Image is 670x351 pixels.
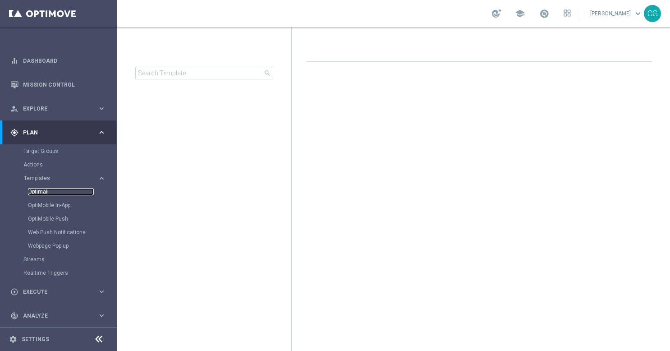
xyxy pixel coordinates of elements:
[10,73,106,97] div: Mission Control
[264,69,271,77] span: search
[28,229,94,236] a: Web Push Notifications
[10,105,18,113] i: person_search
[23,144,116,158] div: Target Groups
[23,49,106,73] a: Dashboard
[23,73,106,97] a: Mission Control
[23,161,94,168] a: Actions
[23,171,116,253] div: Templates
[10,129,106,136] button: gps_fixed Plan keyboard_arrow_right
[10,129,97,137] div: Plan
[515,9,525,18] span: school
[10,81,106,88] button: Mission Control
[10,288,18,296] i: play_circle_outline
[10,49,106,73] div: Dashboard
[28,202,94,209] a: OptiMobile In-App
[97,104,106,113] i: keyboard_arrow_right
[24,175,88,181] span: Templates
[23,266,116,280] div: Realtime Triggers
[97,174,106,183] i: keyboard_arrow_right
[10,312,97,320] div: Analyze
[633,9,643,18] span: keyboard_arrow_down
[28,188,94,195] a: Optimail
[10,105,97,113] div: Explore
[23,106,97,111] span: Explore
[28,199,116,212] div: OptiMobile In-App
[10,129,18,137] i: gps_fixed
[644,5,661,22] div: CG
[10,312,18,320] i: track_changes
[23,289,97,295] span: Execute
[28,242,94,249] a: Webpage Pop-up
[9,335,17,343] i: settings
[22,337,49,342] a: Settings
[97,128,106,137] i: keyboard_arrow_right
[24,175,97,181] div: Templates
[28,226,116,239] div: Web Push Notifications
[10,288,106,296] button: play_circle_outline Execute keyboard_arrow_right
[10,105,106,112] button: person_search Explore keyboard_arrow_right
[97,311,106,320] i: keyboard_arrow_right
[10,57,106,65] button: equalizer Dashboard
[10,288,97,296] div: Execute
[23,253,116,266] div: Streams
[23,148,94,155] a: Target Groups
[10,57,18,65] i: equalizer
[28,185,116,199] div: Optimail
[135,67,273,79] input: Search Template
[10,312,106,319] button: track_changes Analyze keyboard_arrow_right
[23,158,116,171] div: Actions
[28,212,116,226] div: OptiMobile Push
[23,175,106,182] button: Templates keyboard_arrow_right
[23,269,94,277] a: Realtime Triggers
[23,130,97,135] span: Plan
[97,287,106,296] i: keyboard_arrow_right
[23,313,97,319] span: Analyze
[589,7,644,20] a: [PERSON_NAME]keyboard_arrow_down
[28,239,116,253] div: Webpage Pop-up
[23,256,94,263] a: Streams
[28,215,94,222] a: OptiMobile Push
